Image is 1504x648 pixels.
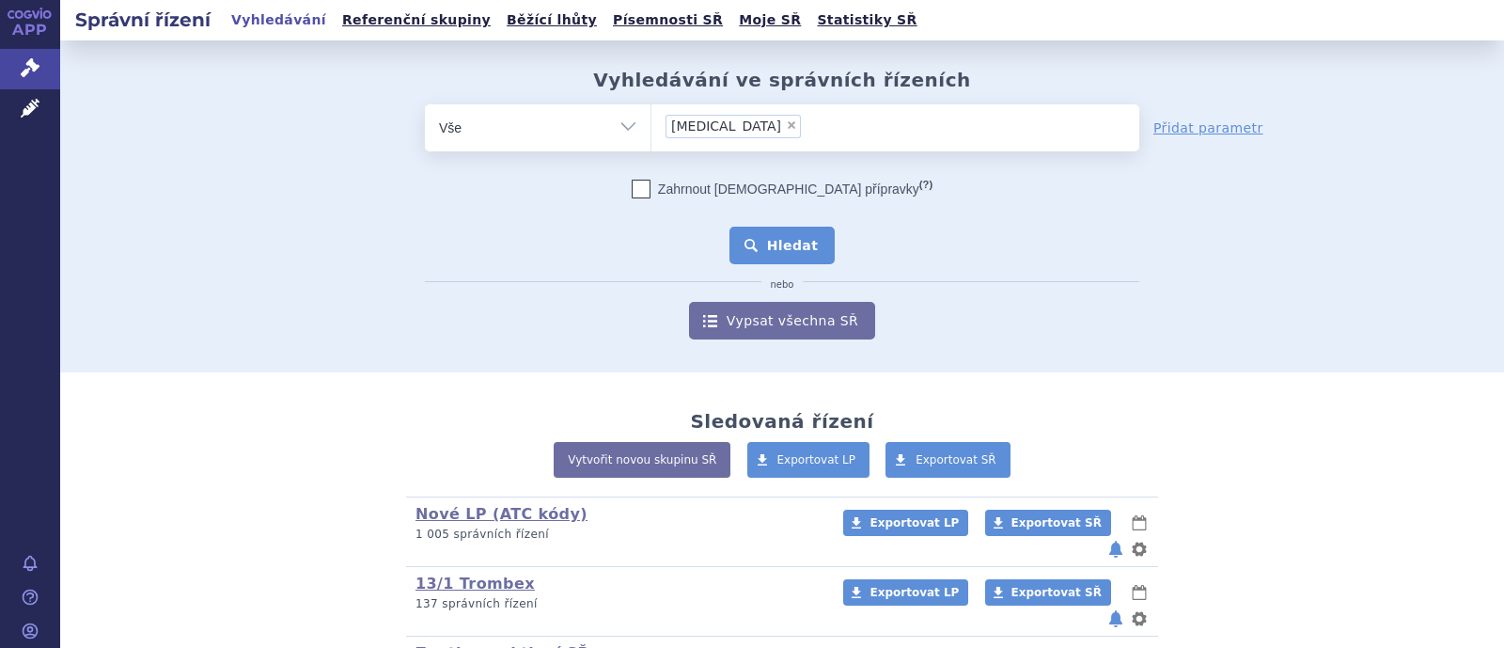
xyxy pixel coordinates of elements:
button: Hledat [729,227,836,264]
abbr: (?) [919,179,932,191]
p: 137 správních řízení [415,596,819,612]
a: Exportovat LP [843,579,968,606]
a: Exportovat SŘ [985,579,1111,606]
a: Exportovat LP [747,442,870,478]
span: Exportovat SŘ [1011,516,1102,529]
span: Exportovat SŘ [916,453,996,466]
span: Exportovat LP [869,586,959,599]
button: notifikace [1106,608,1125,630]
span: Exportovat LP [869,516,959,529]
button: nastavení [1130,538,1149,561]
a: Písemnosti SŘ [607,8,728,33]
a: Běžící lhůty [501,8,603,33]
span: Exportovat SŘ [1011,586,1102,599]
h2: Sledovaná řízení [690,410,873,433]
a: Exportovat SŘ [985,510,1111,536]
span: × [786,119,797,131]
a: Vytvořit novou skupinu SŘ [554,442,730,478]
h2: Vyhledávání ve správních řízeních [593,69,971,91]
a: Moje SŘ [733,8,807,33]
span: [MEDICAL_DATA] [671,119,781,133]
label: Zahrnout [DEMOGRAPHIC_DATA] přípravky [632,180,932,198]
a: Exportovat SŘ [885,442,1010,478]
button: notifikace [1106,538,1125,561]
a: Referenční skupiny [337,8,496,33]
p: 1 005 správních řízení [415,527,819,543]
button: lhůty [1130,512,1149,534]
span: Exportovat LP [777,453,856,466]
h2: Správní řízení [60,7,226,33]
a: Exportovat LP [843,510,968,536]
a: Vypsat všechna SŘ [689,302,875,340]
a: Nové LP (ATC kódy) [415,505,587,523]
input: [MEDICAL_DATA] [807,114,885,137]
i: nebo [761,279,804,291]
button: nastavení [1130,608,1149,630]
a: Statistiky SŘ [811,8,922,33]
a: 13/1 Trombex [415,575,535,593]
a: Vyhledávání [226,8,332,33]
a: Přidat parametr [1153,119,1263,137]
button: lhůty [1130,581,1149,604]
